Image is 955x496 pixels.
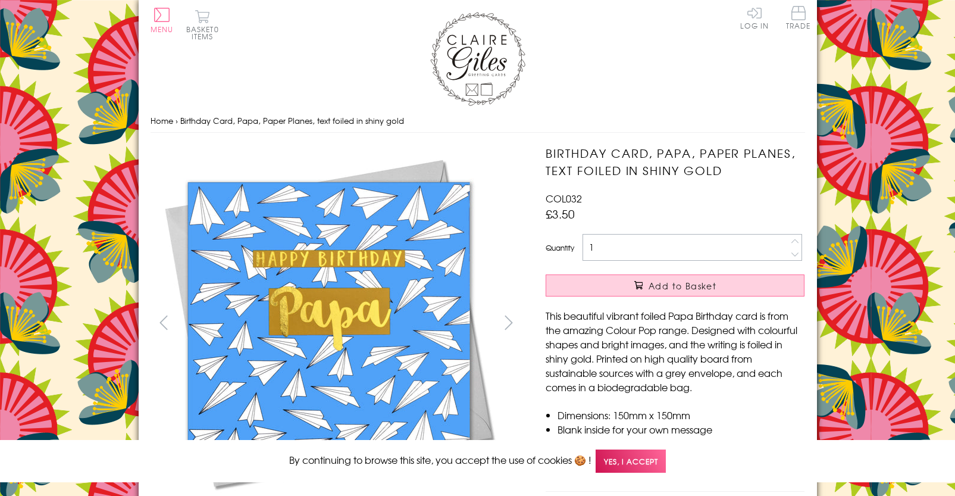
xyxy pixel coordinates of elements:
span: Birthday Card, Papa, Paper Planes, text foiled in shiny gold [180,115,404,126]
span: £3.50 [546,205,575,222]
span: Trade [786,6,811,29]
button: Menu [151,8,174,33]
nav: breadcrumbs [151,109,805,133]
a: Log In [740,6,769,29]
span: 0 items [192,24,219,42]
button: prev [151,309,177,336]
a: Home [151,115,173,126]
button: Basket0 items [186,10,219,40]
span: Yes, I accept [596,450,666,473]
button: next [495,309,522,336]
span: COL032 [546,191,582,205]
h1: Birthday Card, Papa, Paper Planes, text foiled in shiny gold [546,145,804,179]
label: Quantity [546,242,574,253]
span: › [176,115,178,126]
button: Add to Basket [546,274,804,297]
img: Claire Giles Greetings Cards [430,12,525,106]
li: Dimensions: 150mm x 150mm [558,408,804,422]
span: Menu [151,24,174,35]
a: Trade [786,6,811,32]
li: Printed in the U.K with beautiful Gold Foiled text [558,436,804,451]
li: Blank inside for your own message [558,422,804,436]
span: Add to Basket [649,280,716,292]
p: This beautiful vibrant foiled Papa Birthday card is from the amazing Colour Pop range. Designed w... [546,308,804,394]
